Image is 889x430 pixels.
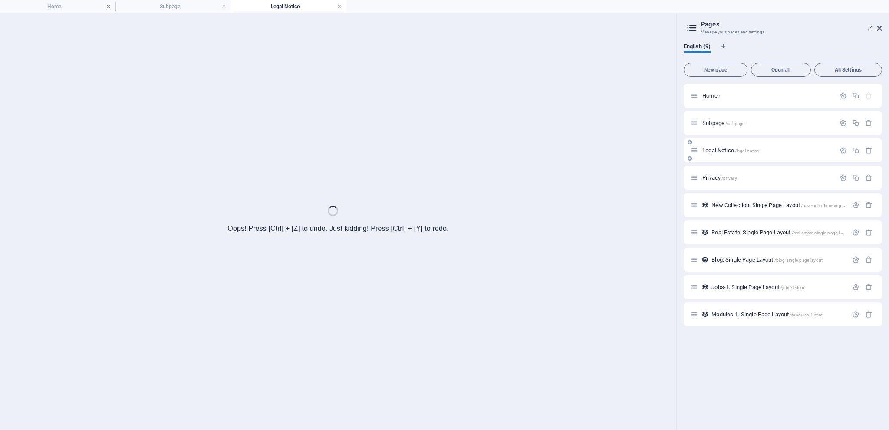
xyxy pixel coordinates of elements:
[852,311,859,318] div: Settings
[780,285,805,290] span: /jobs-1-item
[865,256,873,263] div: Remove
[865,147,873,154] div: Remove
[684,41,711,53] span: English (9)
[718,94,720,98] span: /
[852,147,859,154] div: Duplicate
[711,284,804,290] span: Click to open page
[711,311,823,318] span: Click to open page
[852,229,859,236] div: Settings
[700,148,835,153] div: Legal Notice/legal-notice
[865,92,873,99] div: The startpage cannot be deleted
[865,119,873,127] div: Remove
[852,92,859,99] div: Duplicate
[852,174,859,181] div: Duplicate
[701,311,709,318] div: This layout is used as a template for all items (e.g. a blog post) of this collection. The conten...
[865,283,873,291] div: Remove
[865,201,873,209] div: Remove
[701,256,709,263] div: This layout is used as a template for all items (e.g. a blog post) of this collection. The conten...
[735,148,759,153] span: /legal-notice
[700,175,835,181] div: Privacy/privacy
[711,256,823,263] span: Click to open page
[709,312,848,317] div: Modules-1: Single Page Layout/modules-1-item
[701,28,865,36] h3: Manage your pages and settings
[701,229,709,236] div: This layout is used as a template for all items (e.g. a blog post) of this collection. The conten...
[814,63,882,77] button: All Settings
[865,229,873,236] div: Remove
[709,284,848,290] div: Jobs-1: Single Page Layout/jobs-1-item
[701,283,709,291] div: This layout is used as a template for all items (e.g. a blog post) of this collection. The conten...
[702,147,759,154] span: Legal Notice
[709,257,848,263] div: Blog: Single Page Layout/blog-single-page-layout
[755,67,807,72] span: Open all
[774,258,823,263] span: /blog-single-page-layout
[840,119,847,127] div: Settings
[701,201,709,209] div: This layout is used as a template for all items (e.g. a blog post) of this collection. The conten...
[751,63,811,77] button: Open all
[840,174,847,181] div: Settings
[725,121,744,126] span: /subpage
[840,147,847,154] div: Settings
[684,43,882,59] div: Language Tabs
[702,92,720,99] span: Click to open page
[231,2,346,11] h4: Legal Notice
[852,201,859,209] div: Settings
[709,230,848,235] div: Real Estate: Single Page Layout/real-estate-single-page-layout
[684,63,747,77] button: New page
[115,2,231,11] h4: Subpage
[801,203,869,208] span: /new-collection-single-page-layout
[852,119,859,127] div: Duplicate
[702,174,737,181] span: Click to open page
[700,93,835,98] div: Home/
[852,256,859,263] div: Settings
[852,283,859,291] div: Settings
[711,229,851,236] span: Click to open page
[865,311,873,318] div: Remove
[792,230,851,235] span: /real-estate-single-page-layout
[700,120,835,126] div: Subpage/subpage
[701,20,882,28] h2: Pages
[865,174,873,181] div: Remove
[721,176,737,181] span: /privacy
[711,202,869,208] span: Click to open page
[709,202,848,208] div: New Collection: Single Page Layout/new-collection-single-page-layout
[840,92,847,99] div: Settings
[688,67,744,72] span: New page
[818,67,878,72] span: All Settings
[702,120,744,126] span: Subpage
[790,312,823,317] span: /modules-1-item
